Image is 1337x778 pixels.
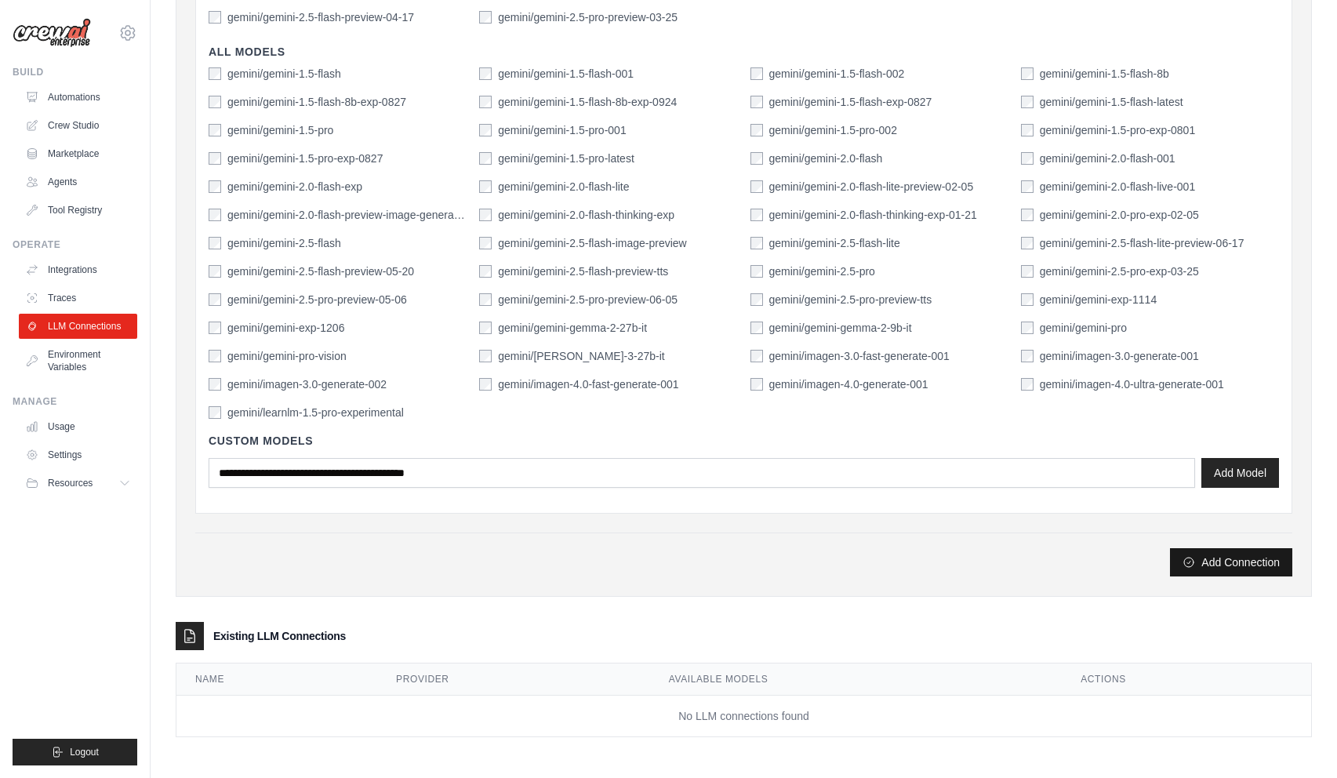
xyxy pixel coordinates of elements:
input: gemini/imagen-3.0-generate-001 [1021,350,1034,362]
label: gemini/gemini-2.0-flash-preview-image-generation [227,207,467,223]
label: gemini/gemini-exp-1114 [1040,292,1157,307]
div: Manage [13,395,137,408]
input: gemini/gemini-2.0-flash-live-001 [1021,180,1034,193]
label: gemini/gemini-1.5-flash-001 [498,66,634,82]
label: gemini/gemini-gemma-2-27b-it [498,320,647,336]
label: gemini/gemini-2.5-pro-preview-tts [769,292,932,307]
th: Name [176,663,377,696]
input: gemini/gemini-2.0-flash [750,152,763,165]
label: gemini/gemini-exp-1206 [227,320,344,336]
input: gemini/gemini-gemma-2-27b-it [479,322,492,334]
label: gemini/gemini-1.5-pro-001 [498,122,626,138]
input: gemini/gemini-1.5-flash-8b-exp-0827 [209,96,221,108]
label: gemini/gemini-2.5-flash-lite [769,235,900,251]
label: gemini/gemini-1.5-flash [227,66,341,82]
td: No LLM connections found [176,696,1311,737]
input: gemini/gemini-1.5-pro-exp-0801 [1021,124,1034,136]
span: Logout [70,746,99,758]
label: gemini/gemini-2.0-flash-thinking-exp [498,207,674,223]
label: gemini/gemini-1.5-pro-exp-0801 [1040,122,1195,138]
button: Add Model [1201,458,1279,488]
input: gemini/gemini-1.5-pro-latest [479,152,492,165]
input: gemini/gemini-1.5-pro [209,124,221,136]
input: gemini/imagen-4.0-generate-001 [750,378,763,391]
label: gemini/gemini-2.0-flash-live-001 [1040,179,1195,194]
label: gemini/gemini-1.5-flash-latest [1040,94,1183,110]
label: gemini/gemini-2.5-flash-preview-04-17 [227,9,414,25]
a: Settings [19,442,137,467]
input: gemini/gemini-2.5-flash-lite-preview-06-17 [1021,237,1034,249]
th: Actions [1062,663,1311,696]
th: Provider [377,663,650,696]
input: gemini/gemini-exp-1206 [209,322,221,334]
input: gemini/gemini-exp-1114 [1021,293,1034,306]
input: gemini/gemma-3-27b-it [479,350,492,362]
input: gemini/gemini-2.0-flash-exp [209,180,221,193]
span: Resources [48,477,93,489]
input: gemini/gemini-2.5-flash-preview-tts [479,265,492,278]
div: Operate [13,238,137,251]
label: gemini/gemini-2.5-pro [769,264,875,279]
label: gemini/gemini-2.0-flash-lite-preview-02-05 [769,179,974,194]
label: gemini/gemini-1.5-flash-8b [1040,66,1169,82]
label: gemini/gemini-2.5-pro-preview-03-25 [498,9,678,25]
input: gemini/gemini-2.5-flash-image-preview [479,237,492,249]
h3: Existing LLM Connections [213,628,346,644]
button: Resources [19,471,137,496]
input: gemini/gemini-2.0-flash-thinking-exp-01-21 [750,209,763,221]
input: gemini/gemini-2.0-flash-001 [1021,152,1034,165]
input: gemini/gemini-1.5-flash-exp-0827 [750,96,763,108]
label: gemini/gemini-1.5-flash-8b-exp-0827 [227,94,406,110]
input: gemini/imagen-3.0-generate-002 [209,378,221,391]
input: gemini/gemini-pro-vision [209,350,221,362]
label: gemini/gemini-2.5-pro-exp-03-25 [1040,264,1199,279]
input: gemini/gemini-1.5-pro-exp-0827 [209,152,221,165]
label: gemini/gemini-1.5-flash-exp-0827 [769,94,932,110]
input: gemini/gemini-1.5-pro-001 [479,124,492,136]
input: gemini/gemini-1.5-flash-8b-exp-0924 [479,96,492,108]
label: gemini/gemini-2.5-flash-lite-preview-06-17 [1040,235,1244,251]
input: gemini/gemini-2.5-flash-lite [750,237,763,249]
input: gemini/gemini-2.5-pro-preview-06-05 [479,293,492,306]
label: gemini/gemini-2.5-flash-preview-05-20 [227,264,414,279]
label: gemini/gemini-2.0-flash-lite [498,179,629,194]
label: gemini/gemini-2.5-pro-preview-05-06 [227,292,407,307]
input: gemini/imagen-4.0-ultra-generate-001 [1021,378,1034,391]
input: gemini/gemini-2.0-pro-exp-02-05 [1021,209,1034,221]
label: gemini/gemini-2.0-flash-001 [1040,151,1175,166]
input: gemini/gemini-1.5-flash-001 [479,67,492,80]
label: gemini/imagen-3.0-fast-generate-001 [769,348,950,364]
label: gemini/learnlm-1.5-pro-experimental [227,405,404,420]
label: gemini/gemini-gemma-2-9b-it [769,320,912,336]
input: gemini/gemini-gemma-2-9b-it [750,322,763,334]
input: gemini/gemini-2.5-pro [750,265,763,278]
a: Traces [19,285,137,311]
label: gemini/gemini-1.5-flash-8b-exp-0924 [498,94,677,110]
label: gemini/imagen-4.0-ultra-generate-001 [1040,376,1224,392]
label: gemini/gemini-2.0-flash-thinking-exp-01-21 [769,207,977,223]
th: Available Models [650,663,1062,696]
a: Usage [19,414,137,439]
input: gemini/gemini-2.5-flash [209,237,221,249]
input: gemini/imagen-3.0-fast-generate-001 [750,350,763,362]
label: gemini/gemini-1.5-pro-latest [498,151,634,166]
input: gemini/gemini-2.0-flash-preview-image-generation [209,209,221,221]
label: gemini/imagen-3.0-generate-002 [227,376,387,392]
div: Build [13,66,137,78]
a: Integrations [19,257,137,282]
input: gemini/gemini-2.5-pro-exp-03-25 [1021,265,1034,278]
label: gemini/gemma-3-27b-it [498,348,664,364]
img: Logo [13,18,91,48]
h4: All Models [209,44,1279,60]
input: gemini/gemini-2.0-flash-thinking-exp [479,209,492,221]
a: Agents [19,169,137,194]
input: gemini/learnlm-1.5-pro-experimental [209,406,221,419]
label: gemini/gemini-2.5-flash-preview-tts [498,264,668,279]
label: gemini/gemini-1.5-pro [227,122,333,138]
label: gemini/imagen-3.0-generate-001 [1040,348,1199,364]
label: gemini/gemini-2.0-pro-exp-02-05 [1040,207,1199,223]
button: Add Connection [1170,548,1292,576]
input: gemini/gemini-2.5-pro-preview-05-06 [209,293,221,306]
a: LLM Connections [19,314,137,339]
a: Environment Variables [19,342,137,380]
